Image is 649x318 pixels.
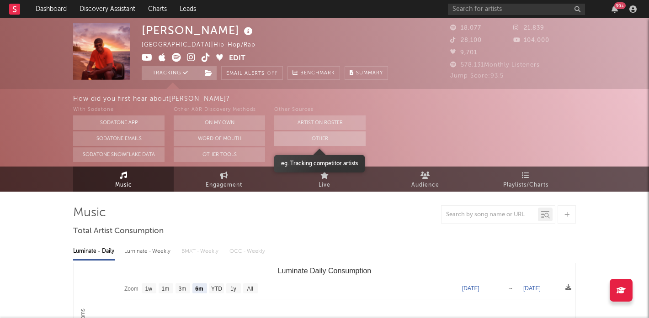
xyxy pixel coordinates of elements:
span: 9,701 [450,50,477,56]
span: Total Artist Consumption [73,226,164,237]
a: Live [274,167,375,192]
span: Live [319,180,330,191]
button: Artist on Roster [274,115,366,130]
button: Other [274,131,366,146]
button: Sodatone App [73,115,165,130]
div: [GEOGRAPHIC_DATA] | Hip-Hop/Rap [142,40,266,51]
span: 18,077 [450,25,481,31]
span: Playlists/Charts [503,180,548,191]
button: Tracking [142,66,199,80]
span: 578,131 Monthly Listeners [450,62,540,68]
div: Other Sources [274,104,366,115]
text: [DATE] [523,285,541,292]
a: Engagement [174,167,274,192]
div: [PERSON_NAME] [142,23,255,38]
text: 6m [195,286,203,292]
span: Music [115,180,132,191]
text: YTD [211,286,222,292]
button: Edit [229,53,245,64]
button: Other Tools [174,147,265,162]
div: How did you first hear about [PERSON_NAME] ? [73,94,649,104]
button: Sodatone Snowflake Data [73,147,165,162]
span: Benchmark [300,68,335,79]
text: [DATE] [462,285,479,292]
span: Jump Score: 93.5 [450,73,504,79]
span: Engagement [206,180,242,191]
span: 104,000 [513,37,549,43]
div: Luminate - Weekly [124,244,172,259]
button: Word Of Mouth [174,131,265,146]
span: Summary [356,71,383,76]
div: 99 + [614,2,626,9]
div: Other A&R Discovery Methods [174,104,265,115]
input: Search by song name or URL [442,211,538,219]
div: With Sodatone [73,104,165,115]
a: Playlists/Charts [475,167,576,192]
a: Audience [375,167,475,192]
text: 3m [179,286,186,292]
button: Email AlertsOff [221,66,283,80]
button: On My Own [174,115,265,130]
text: 1w [145,286,153,292]
input: Search for artists [448,4,585,15]
button: Sodatone Emails [73,131,165,146]
span: 28,100 [450,37,482,43]
div: Luminate - Daily [73,244,115,259]
text: Luminate Daily Consumption [278,267,372,275]
button: Summary [345,66,388,80]
text: → [508,285,513,292]
a: Music [73,167,174,192]
em: Off [267,71,278,76]
a: Benchmark [287,66,340,80]
text: 1y [230,286,236,292]
text: 1m [162,286,170,292]
text: Zoom [124,286,138,292]
button: 99+ [612,5,618,13]
text: All [247,286,253,292]
span: 21,839 [513,25,544,31]
span: Audience [411,180,439,191]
